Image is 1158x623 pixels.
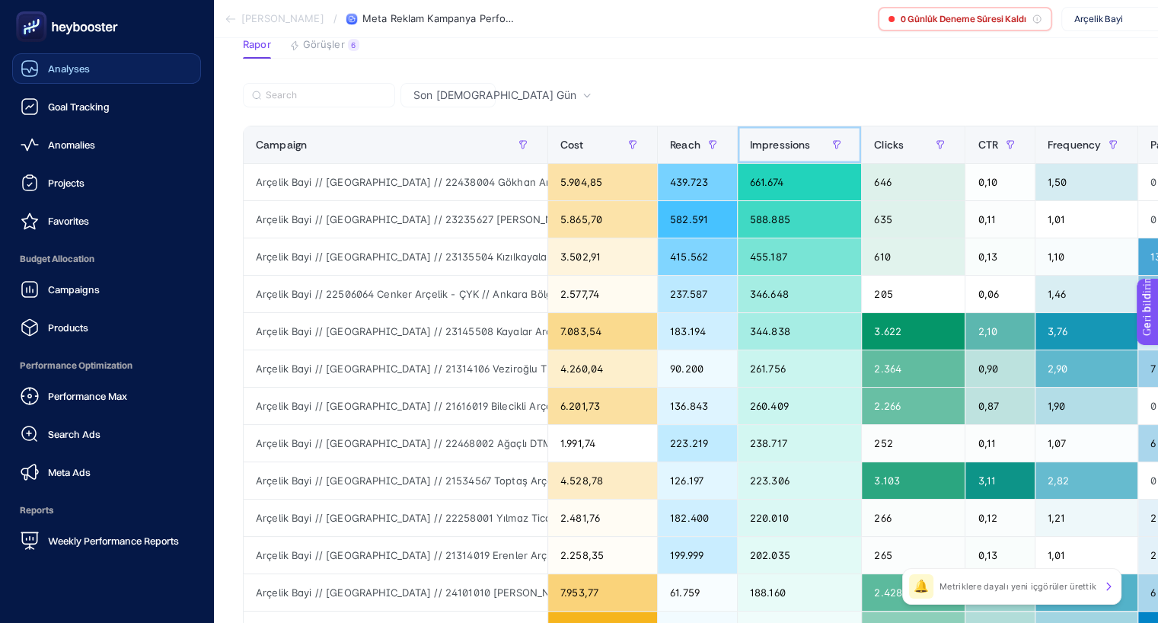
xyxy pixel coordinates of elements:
div: 3.502,91 [548,238,657,275]
div: 1,01 [1035,201,1137,238]
span: Impressions [750,139,811,151]
div: Arçelik Bayi // [GEOGRAPHIC_DATA] // 21314106 Veziroğlu Ticaret - ÇYK // [GEOGRAPHIC_DATA] - Düzc... [244,350,547,387]
a: Anomalies [12,129,201,160]
font: Meta Reklam Kampanya Performansı [362,12,538,24]
span: Anomalies [48,139,95,151]
div: 0,87 [965,388,1034,424]
div: 223.219 [658,425,737,462]
font: 🔔 [914,580,929,593]
div: 183.194 [658,313,737,350]
div: 136.843 [658,388,737,424]
div: 2.428 [862,574,965,611]
font: [PERSON_NAME] [241,12,324,24]
div: 455.187 [738,238,861,275]
div: 610 [862,238,965,275]
div: Arçelik Bayi // [GEOGRAPHIC_DATA] // 22438004 Gökhan Arçelik - ÇYK - [GEOGRAPHIC_DATA] Bölge - [G... [244,164,547,200]
font: 6 [351,40,356,50]
div: 2,82 [1035,462,1137,499]
span: Performance Optimization [12,350,201,381]
span: Reports [12,495,201,526]
div: 1,10 [1035,238,1137,275]
div: 90.200 [658,350,737,387]
div: 223.306 [738,462,861,499]
span: Meta Ads [48,466,91,478]
div: Arçelik Bayi // [GEOGRAPHIC_DATA] // 23145508 Kayalar Arçelik - CB // [GEOGRAPHIC_DATA] Bölgesi -... [244,313,547,350]
div: Arçelik Bayi // 22506064 Cenker Arçelik - ÇYK // Ankara Bölgesi - [GEOGRAPHIC_DATA] // Instagram ... [244,276,547,312]
span: CTR [978,139,997,151]
div: 1,50 [1035,164,1137,200]
a: Meta Ads [12,457,201,487]
div: 2.481,76 [548,500,657,536]
div: 439.723 [658,164,737,200]
div: 0,11 [965,201,1034,238]
div: Arçelik Bayi // [GEOGRAPHIC_DATA] // 21616019 Bilecikli Arçelik - [GEOGRAPHIC_DATA] - ÇYK // [GEO... [244,388,547,424]
font: / [333,12,337,24]
div: 2.577,74 [548,276,657,312]
a: Weekly Performance Reports [12,526,201,556]
div: 646 [862,164,965,200]
div: 3,11 [965,462,1034,499]
div: 582.591 [658,201,737,238]
font: Metriklere dayalı yeni içgörüler ürettik [939,581,1096,592]
span: Search Ads [48,428,100,440]
div: 2.258,35 [548,537,657,573]
div: 126.197 [658,462,737,499]
div: 0,10 [965,164,1034,200]
div: 3.103 [862,462,965,499]
div: 199.999 [658,537,737,573]
div: 266 [862,500,965,536]
div: 0,13 [965,238,1034,275]
div: 0,06 [965,276,1034,312]
div: 260.409 [738,388,861,424]
span: Favorites [48,215,89,227]
a: Search Ads [12,419,201,449]
div: 344.838 [738,313,861,350]
div: 1,01 [1035,537,1137,573]
div: 252 [862,425,965,462]
a: Analyses [12,53,201,84]
div: 3,76 [1035,313,1137,350]
div: 2.266 [862,388,965,424]
div: Arçelik Bayi // [GEOGRAPHIC_DATA] // 22468002 Ağaçlı DTM Arçelik - [GEOGRAPHIC_DATA] ÇYK ([GEOGRA... [244,425,547,462]
span: Frequency [1048,139,1101,151]
div: Arçelik Bayi // [GEOGRAPHIC_DATA] // 21534567 Toptaş Arçelik - [GEOGRAPHIC_DATA] - ID - // [GEOGR... [244,462,547,499]
a: Campaigns [12,274,201,305]
div: Arçelik Bayi // [GEOGRAPHIC_DATA] // 24101010 [PERSON_NAME] Arçelik - İE // [GEOGRAPHIC_DATA] Böl... [244,574,547,611]
div: 5.865,70 [548,201,657,238]
font: Son [DEMOGRAPHIC_DATA] Gün [413,88,576,101]
div: Arçelik Bayi // [GEOGRAPHIC_DATA] // 22258001 Yılmaz Ticaret Arçelik - [GEOGRAPHIC_DATA] - ÇYK// ... [244,500,547,536]
div: 0,13 [965,537,1034,573]
a: Performance Max [12,381,201,411]
div: 661.674 [738,164,861,200]
div: 1.991,74 [548,425,657,462]
div: 6.201,73 [548,388,657,424]
div: 415.562 [658,238,737,275]
div: 346.648 [738,276,861,312]
span: Campaign [256,139,307,151]
div: 1,46 [1035,276,1137,312]
span: Performance Max [48,390,127,402]
div: 237.587 [658,276,737,312]
div: 0,12 [965,500,1034,536]
div: 61.759 [658,574,737,611]
div: 261.756 [738,350,861,387]
div: 1,07 [1035,425,1137,462]
span: Projects [48,177,85,189]
div: 205 [862,276,965,312]
font: 0 Günlük Deneme Süresi Kaldı [901,13,1026,24]
div: 7.953,77 [548,574,657,611]
div: 4.528,78 [548,462,657,499]
a: Products [12,312,201,343]
span: Cost [560,139,584,151]
div: 188.160 [738,574,861,611]
div: 265 [862,537,965,573]
a: Projects [12,168,201,198]
a: Goal Tracking [12,91,201,122]
span: Analyses [48,62,90,75]
div: 5.904,85 [548,164,657,200]
span: Goal Tracking [48,101,110,113]
span: Weekly Performance Reports [48,535,179,547]
font: Arçelik Bayi [1074,13,1123,24]
span: Clicks [874,139,904,151]
div: Arçelik Bayi // [GEOGRAPHIC_DATA] // 23135504 Kızılkayalar Arçelik - CB // [GEOGRAPHIC_DATA] Bölg... [244,238,547,275]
